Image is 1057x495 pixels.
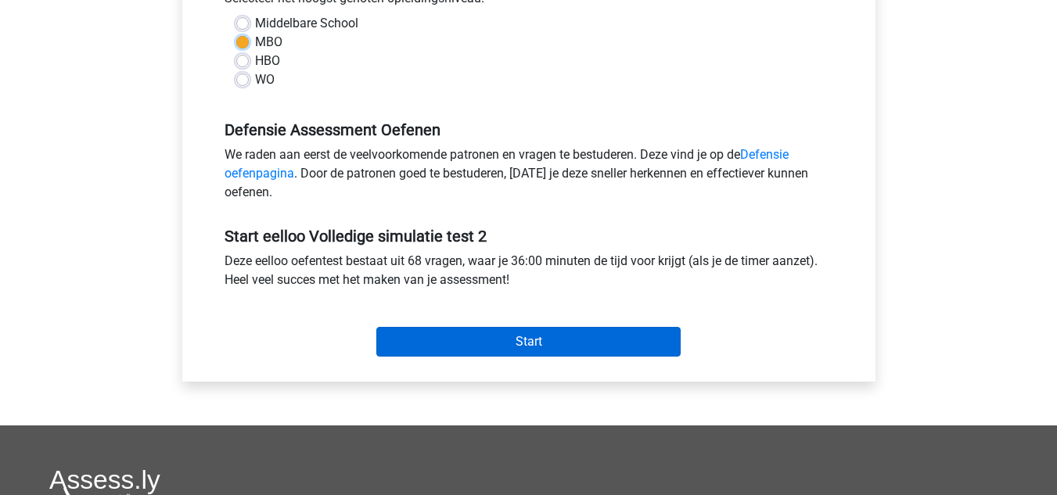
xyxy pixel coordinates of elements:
h5: Defensie Assessment Oefenen [225,120,833,139]
label: Middelbare School [255,14,358,33]
input: Start [376,327,681,357]
div: We raden aan eerst de veelvoorkomende patronen en vragen te bestuderen. Deze vind je op de . Door... [213,145,845,208]
label: HBO [255,52,280,70]
label: MBO [255,33,282,52]
h5: Start eelloo Volledige simulatie test 2 [225,227,833,246]
div: Deze eelloo oefentest bestaat uit 68 vragen, waar je 36:00 minuten de tijd voor krijgt (als je de... [213,252,845,296]
label: WO [255,70,275,89]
